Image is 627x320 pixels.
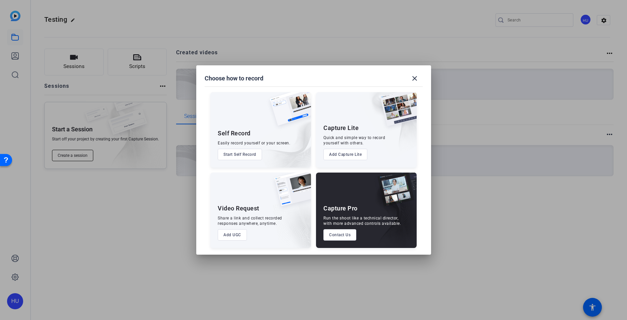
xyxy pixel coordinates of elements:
[272,193,311,248] img: embarkstudio-ugc-content.png
[205,74,263,82] h1: Choose how to record
[372,173,417,213] img: capture-pro.png
[218,149,262,160] button: Start Self Record
[218,129,251,137] div: Self Record
[375,92,417,133] img: capture-lite.png
[323,229,356,241] button: Contact Us
[218,140,290,146] div: Easily record yourself or your screen.
[218,215,282,226] div: Share a link and collect recorded responses anywhere, anytime.
[357,92,417,159] img: embarkstudio-capture-lite.png
[323,135,385,146] div: Quick and simple way to record yourself with others.
[218,229,247,241] button: Add UGC
[323,204,358,212] div: Capture Pro
[265,92,311,132] img: self-record.png
[323,124,359,132] div: Capture Lite
[323,215,401,226] div: Run the shoot like a technical director, with more advanced controls available.
[218,204,259,212] div: Video Request
[269,173,311,213] img: ugc-content.png
[253,107,311,168] img: embarkstudio-self-record.png
[323,149,367,160] button: Add Capture Lite
[367,181,417,248] img: embarkstudio-capture-pro.png
[411,74,419,82] mat-icon: close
